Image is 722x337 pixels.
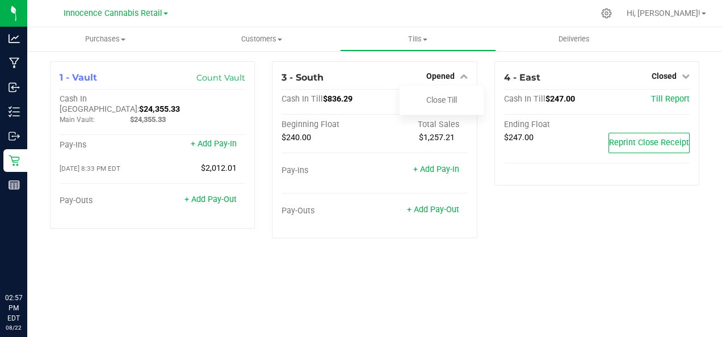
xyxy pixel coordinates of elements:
span: $24,355.33 [130,115,166,124]
span: Cash In Till [504,94,545,104]
a: + Add Pay-In [413,165,459,174]
p: 02:57 PM EDT [5,293,22,323]
a: + Add Pay-Out [407,205,459,214]
a: + Add Pay-In [191,139,237,149]
span: 3 - South [282,72,324,83]
a: Deliveries [496,27,652,51]
span: 1 - Vault [60,72,97,83]
span: Customers [184,34,339,44]
a: Close Till [426,95,457,104]
inline-svg: Manufacturing [9,57,20,69]
span: $240.00 [282,133,311,142]
span: $247.00 [504,133,534,142]
inline-svg: Outbound [9,130,20,142]
div: Total Sales [375,120,468,130]
span: Reprint Close Receipt [609,138,689,148]
a: Tills [340,27,496,51]
div: Beginning Float [282,120,375,130]
div: Pay-Outs [282,206,375,216]
span: Hi, [PERSON_NAME]! [627,9,700,18]
inline-svg: Inbound [9,82,20,93]
span: Innocence Cannabis Retail [64,9,162,18]
span: $24,355.33 [139,104,180,114]
inline-svg: Inventory [9,106,20,117]
inline-svg: Retail [9,155,20,166]
span: Deliveries [543,34,605,44]
span: 4 - East [504,72,540,83]
inline-svg: Reports [9,179,20,191]
a: + Add Pay-Out [184,195,237,204]
span: Main Vault: [60,116,95,124]
span: Opened [426,71,455,81]
iframe: Resource center [11,246,45,280]
span: $1,257.21 [419,133,455,142]
div: Pay-Ins [282,166,375,176]
span: $2,012.01 [201,163,237,173]
span: [DATE] 8:33 PM EDT [60,165,120,172]
div: Manage settings [599,8,614,19]
a: Count Vault [196,73,245,83]
div: Pay-Ins [60,140,153,150]
button: Reprint Close Receipt [608,133,690,153]
a: Customers [183,27,339,51]
a: Purchases [27,27,183,51]
a: Till Report [651,94,690,104]
div: Ending Float [504,120,597,130]
p: 08/22 [5,323,22,332]
span: $247.00 [545,94,575,104]
inline-svg: Analytics [9,33,20,44]
span: Cash In [GEOGRAPHIC_DATA]: [60,94,139,114]
span: Purchases [27,34,183,44]
span: $836.29 [323,94,352,104]
span: Cash In Till [282,94,323,104]
div: Pay-Outs [60,196,153,206]
span: Tills [341,34,496,44]
span: Closed [652,71,677,81]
